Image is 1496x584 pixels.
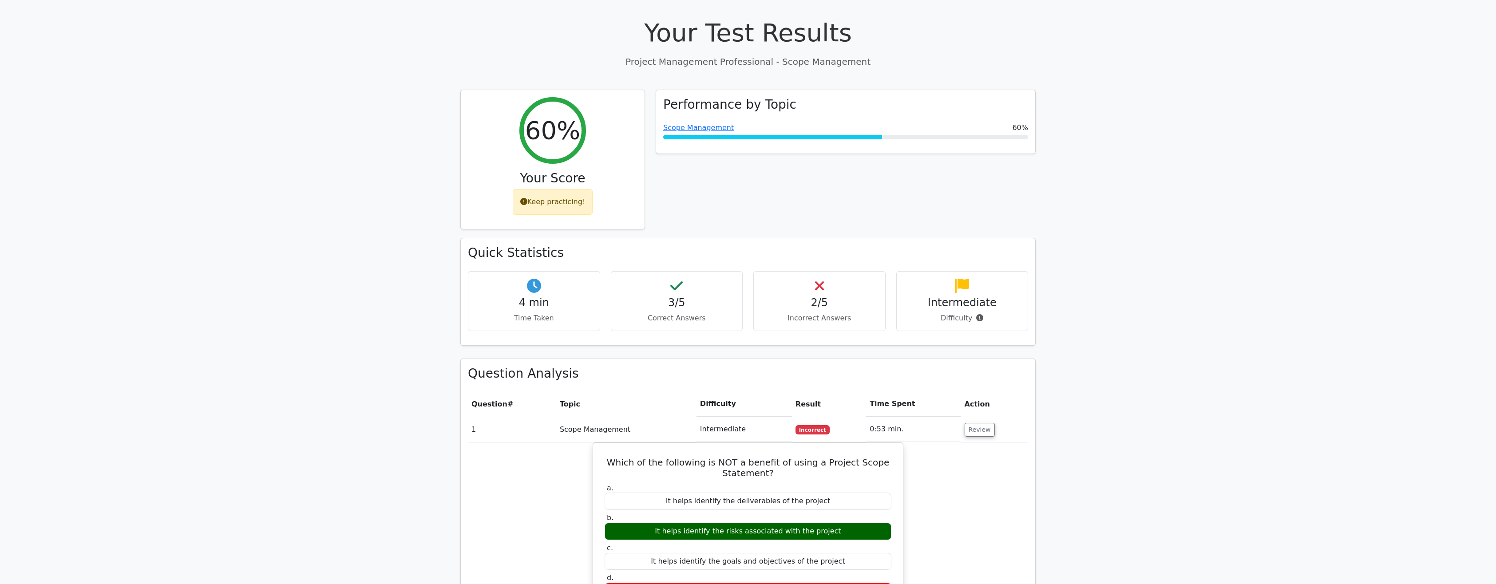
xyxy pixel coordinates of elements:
td: 1 [468,417,556,442]
h2: 60% [525,115,580,145]
p: Correct Answers [618,313,736,324]
a: Scope Management [663,123,734,132]
h4: 4 min [475,296,593,309]
span: a. [607,484,613,492]
th: Topic [556,391,697,417]
span: b. [607,513,613,522]
h3: Performance by Topic [663,97,796,112]
td: Intermediate [697,417,792,442]
h3: Your Score [468,171,637,186]
button: Review [965,423,995,437]
div: It helps identify the goals and objectives of the project [605,553,891,570]
span: d. [607,573,613,582]
h5: Which of the following is NOT a benefit of using a Project Scope Statement? [604,457,892,478]
h4: Intermediate [904,296,1021,309]
p: Incorrect Answers [761,313,878,324]
span: Incorrect [795,425,830,434]
h3: Quick Statistics [468,245,1028,260]
p: Time Taken [475,313,593,324]
th: Time Spent [866,391,961,417]
th: # [468,391,556,417]
div: Keep practicing! [513,189,593,215]
h4: 3/5 [618,296,736,309]
span: 60% [1012,122,1028,133]
h3: Question Analysis [468,366,1028,381]
p: Difficulty [904,313,1021,324]
td: Scope Management [556,417,697,442]
div: It helps identify the risks associated with the project [605,523,891,540]
th: Difficulty [697,391,792,417]
th: Action [961,391,1028,417]
h1: Your Test Results [460,18,1036,47]
td: 0:53 min. [866,417,961,442]
div: It helps identify the deliverables of the project [605,493,891,510]
h4: 2/5 [761,296,878,309]
p: Project Management Professional - Scope Management [460,55,1036,68]
span: c. [607,544,613,552]
span: Question [471,400,507,408]
th: Result [792,391,866,417]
